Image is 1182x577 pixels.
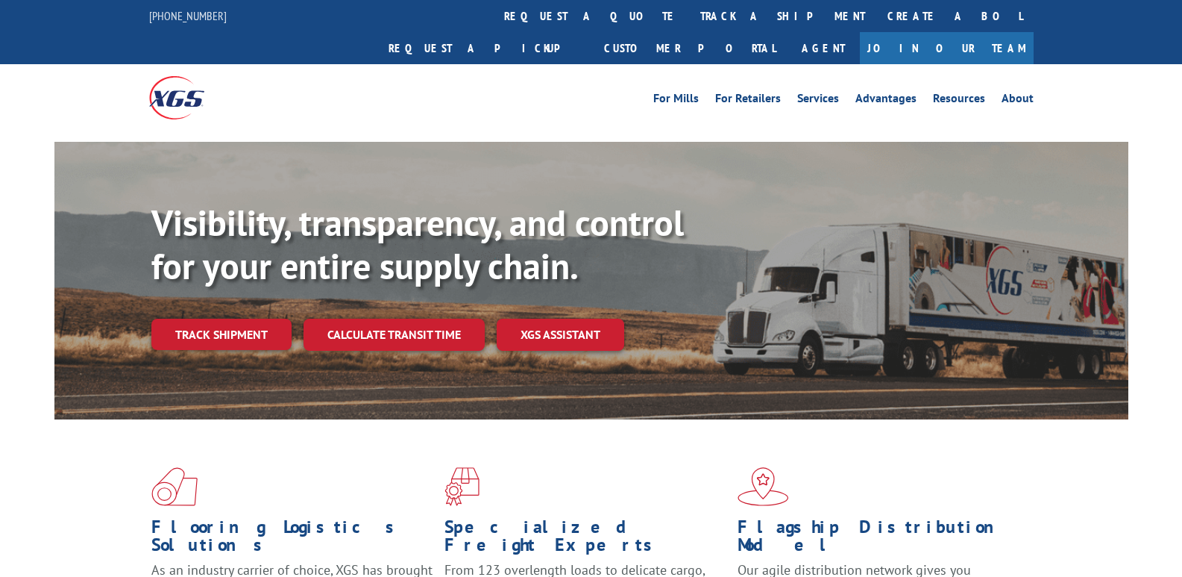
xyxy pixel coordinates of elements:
a: Advantages [855,93,917,109]
img: xgs-icon-flagship-distribution-model-red [738,467,789,506]
img: xgs-icon-focused-on-flooring-red [444,467,480,506]
h1: Specialized Freight Experts [444,518,726,561]
a: Services [797,93,839,109]
a: Customer Portal [593,32,787,64]
a: Agent [787,32,860,64]
a: Calculate transit time [304,319,485,351]
h1: Flagship Distribution Model [738,518,1019,561]
a: Join Our Team [860,32,1034,64]
a: For Mills [653,93,699,109]
a: Track shipment [151,319,292,350]
b: Visibility, transparency, and control for your entire supply chain. [151,199,684,289]
a: About [1002,93,1034,109]
a: [PHONE_NUMBER] [149,8,227,23]
a: XGS ASSISTANT [497,319,624,351]
h1: Flooring Logistics Solutions [151,518,433,561]
a: For Retailers [715,93,781,109]
img: xgs-icon-total-supply-chain-intelligence-red [151,467,198,506]
a: Resources [933,93,985,109]
a: Request a pickup [377,32,593,64]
